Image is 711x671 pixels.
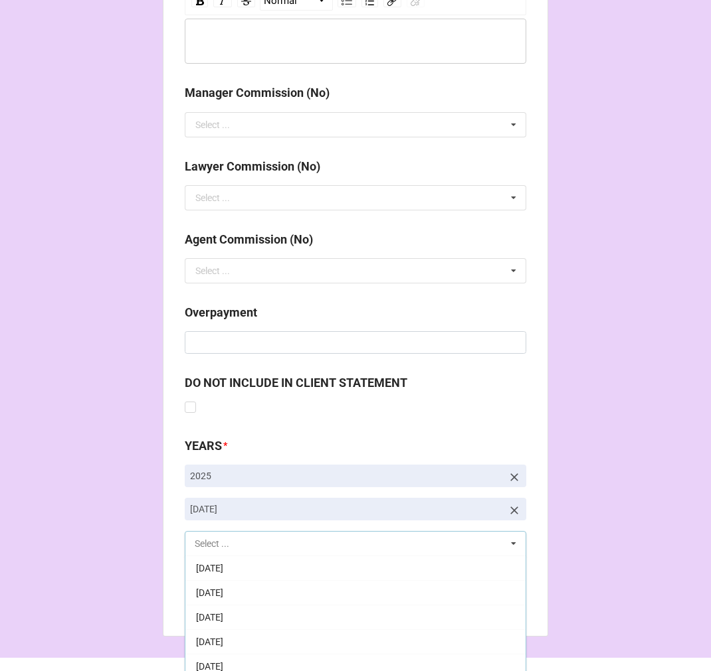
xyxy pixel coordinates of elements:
label: Manager Commission (No) [185,84,330,102]
span: [DATE] [196,636,223,647]
label: DO NOT INCLUDE IN CLIENT STATEMENT [185,374,407,392]
span: [DATE] [196,563,223,573]
label: Overpayment [185,303,257,322]
div: Select ... [195,193,230,202]
span: [DATE] [196,612,223,623]
label: Lawyer Commission (No) [185,157,320,176]
p: 2025 [190,469,502,483]
span: [DATE] [196,587,223,598]
div: Select ... [195,266,230,275]
div: Select ... [195,120,230,129]
p: [DATE] [190,502,502,516]
label: Agent Commission (No) [185,230,313,249]
div: rdw-editor [191,34,520,48]
label: YEARS [185,437,222,455]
